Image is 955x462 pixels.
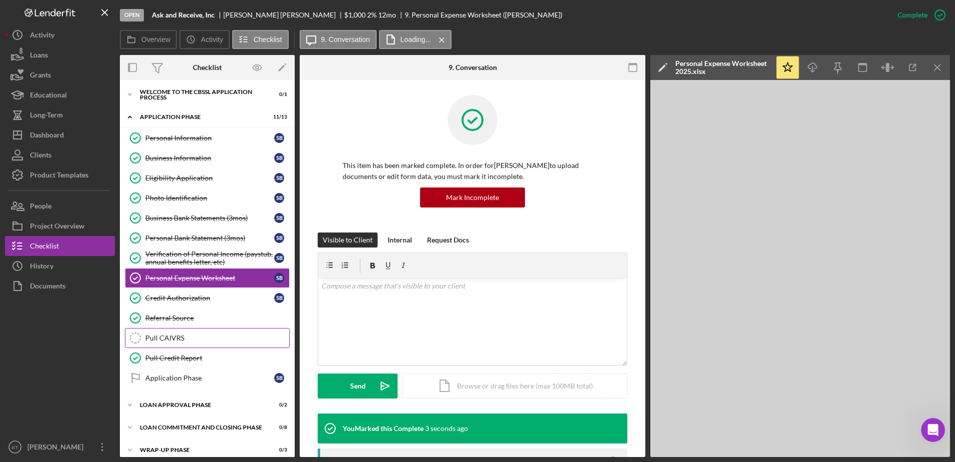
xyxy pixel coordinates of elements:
a: Pull Credit Report [125,348,290,368]
div: S B [274,253,284,263]
div: 9. Personal Expense Worksheet ([PERSON_NAME]) [405,11,562,19]
div: [PERSON_NAME] [25,437,90,459]
div: Pull CAIVRS [145,334,289,342]
div: S B [274,293,284,303]
a: Photo IdentificationSB [125,188,290,208]
div: Application Phase [145,374,274,382]
div: Close [175,4,193,22]
div: Send [350,373,366,398]
b: Ask and Receive, Inc [152,11,215,19]
div: S B [274,153,284,163]
p: This item has been marked complete. In order for [PERSON_NAME] to upload documents or edit form d... [343,160,602,182]
div: Loan Commitment and Closing Phase [140,424,262,430]
div: Eligibility Application [145,174,274,182]
label: Overview [141,35,170,43]
div: 9. Conversation [449,63,497,71]
span: neutral face reaction [87,300,113,320]
div: Business Bank Statements (3mos) [145,214,274,222]
div: S B [274,133,284,143]
div: 12 mo [378,11,396,19]
button: Checklist [232,30,289,49]
div: Internal [388,232,412,247]
button: Overview [120,30,177,49]
div: S B [274,173,284,183]
button: go back [6,4,25,23]
time: 2025-10-04 00:16 [425,424,468,432]
div: 0 / 1 [269,91,287,97]
div: Loan Approval Phase [140,402,262,408]
a: Open in help center [60,333,140,341]
a: Application PhaseSB [125,368,290,388]
text: ET [12,444,18,450]
div: Business Information [145,154,274,162]
button: Send [318,373,398,398]
div: Personal Expense Worksheet 2025.xlsx [675,59,770,75]
a: Verification of Personal Income (paystub, annual benefits letter, etc)SB [125,248,290,268]
button: 9. Conversation [300,30,377,49]
div: Complete [898,5,928,25]
div: 0 / 2 [269,402,287,408]
label: Activity [201,35,223,43]
a: Pull CAIVRS [125,328,290,348]
iframe: Intercom live chat [921,418,945,442]
a: Business InformationSB [125,148,290,168]
div: Checklist [193,63,222,71]
a: Business Bank Statements (3mos)SB [125,208,290,228]
label: Checklist [254,35,282,43]
button: ET[PERSON_NAME] [5,437,115,457]
div: S B [274,233,284,243]
div: Personal Expense Worksheet [145,274,274,282]
iframe: Document Preview [650,80,950,457]
button: Visible to Client [318,232,378,247]
span: 😞 [66,300,81,320]
div: S B [274,213,284,223]
div: Personal Information [145,134,274,142]
div: Credit Authorization [145,294,274,302]
button: Complete [888,5,950,25]
div: Referral Source [145,314,289,322]
span: $1,000 [344,10,366,19]
button: Request Docs [422,232,474,247]
div: Welcome to the CBSSL Application Process [140,89,262,100]
button: Activity [179,30,229,49]
div: Verification of Personal Income (paystub, annual benefits letter, etc) [145,250,274,266]
div: 11 / 13 [269,114,287,120]
div: Photo Identification [145,194,274,202]
button: Internal [383,232,417,247]
span: disappointed reaction [61,300,87,320]
div: Personal Bank Statement (3mos) [145,234,274,242]
a: Credit AuthorizationSB [125,288,290,308]
div: Pull Credit Report [145,354,289,362]
div: You Marked this Complete [343,424,424,432]
a: Personal Bank Statement (3mos)SB [125,228,290,248]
